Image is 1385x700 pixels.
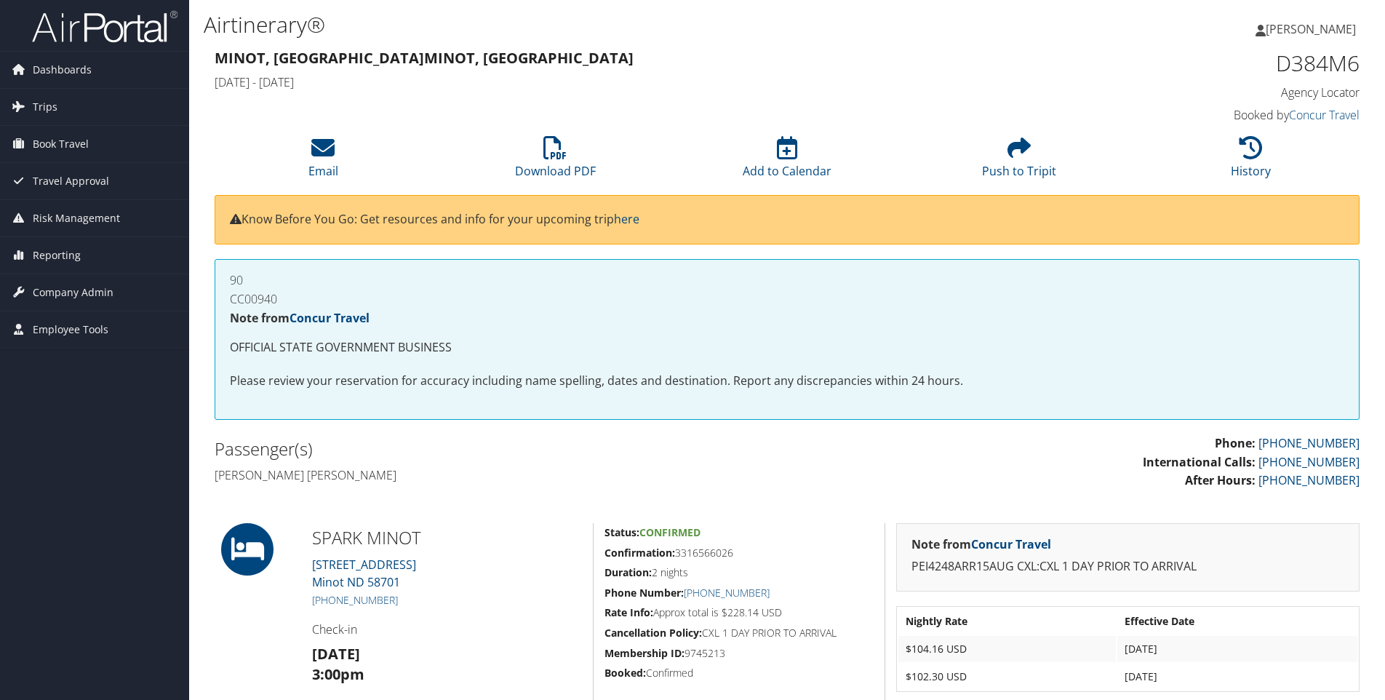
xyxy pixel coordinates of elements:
[33,89,57,125] span: Trips
[971,536,1051,552] a: Concur Travel
[898,664,1116,690] td: $102.30 USD
[230,210,1344,229] p: Know Before You Go: Get resources and info for your upcoming trip
[604,646,874,661] h5: 9745213
[604,626,874,640] h5: CXL 1 DAY PRIOR TO ARRIVAL
[604,605,874,620] h5: Approx total is $228.14 USD
[1090,84,1360,100] h4: Agency Locator
[604,565,652,579] strong: Duration:
[1090,107,1360,123] h4: Booked by
[230,274,1344,286] h4: 90
[215,467,776,483] h4: [PERSON_NAME] [PERSON_NAME]
[604,586,684,600] strong: Phone Number:
[1143,454,1256,470] strong: International Calls:
[312,557,416,590] a: [STREET_ADDRESS]Minot ND 58701
[515,144,596,179] a: Download PDF
[230,338,1344,357] p: OFFICIAL STATE GOVERNMENT BUSINESS
[33,274,113,311] span: Company Admin
[1289,107,1360,123] a: Concur Travel
[312,525,582,550] h2: SPARK MINOT
[1266,21,1356,37] span: [PERSON_NAME]
[604,546,675,560] strong: Confirmation:
[604,646,684,660] strong: Membership ID:
[911,536,1051,552] strong: Note from
[1258,435,1360,451] a: [PHONE_NUMBER]
[614,211,639,227] a: here
[215,437,776,461] h2: Passenger(s)
[898,636,1116,662] td: $104.16 USD
[33,200,120,236] span: Risk Management
[898,608,1116,635] th: Nightly Rate
[1117,664,1357,690] td: [DATE]
[308,144,338,179] a: Email
[290,310,370,326] a: Concur Travel
[604,626,702,640] strong: Cancellation Policy:
[312,593,398,607] a: [PHONE_NUMBER]
[1117,636,1357,662] td: [DATE]
[33,52,92,88] span: Dashboards
[230,372,1344,391] p: Please review your reservation for accuracy including name spelling, dates and destination. Repor...
[639,525,701,539] span: Confirmed
[312,664,364,684] strong: 3:00pm
[1090,48,1360,79] h1: D384M6
[230,293,1344,305] h4: CC00940
[1185,472,1256,488] strong: After Hours:
[33,126,89,162] span: Book Travel
[604,525,639,539] strong: Status:
[604,546,874,560] h5: 3316566026
[911,557,1344,576] p: PEI4248ARR15AUG CXL:CXL 1 DAY PRIOR TO ARRIVAL
[604,605,653,619] strong: Rate Info:
[1258,454,1360,470] a: [PHONE_NUMBER]
[604,666,874,680] h5: Confirmed
[230,310,370,326] strong: Note from
[1258,472,1360,488] a: [PHONE_NUMBER]
[312,621,582,637] h4: Check-in
[215,74,1068,90] h4: [DATE] - [DATE]
[215,48,634,68] strong: Minot, [GEOGRAPHIC_DATA] Minot, [GEOGRAPHIC_DATA]
[204,9,981,40] h1: Airtinerary®
[1256,7,1370,51] a: [PERSON_NAME]
[1117,608,1357,635] th: Effective Date
[33,163,109,199] span: Travel Approval
[1231,144,1271,179] a: History
[1215,435,1256,451] strong: Phone:
[33,237,81,274] span: Reporting
[32,9,177,44] img: airportal-logo.png
[604,666,646,680] strong: Booked:
[33,311,108,348] span: Employee Tools
[684,586,770,600] a: [PHONE_NUMBER]
[982,144,1056,179] a: Push to Tripit
[604,565,874,580] h5: 2 nights
[312,644,360,664] strong: [DATE]
[743,144,831,179] a: Add to Calendar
